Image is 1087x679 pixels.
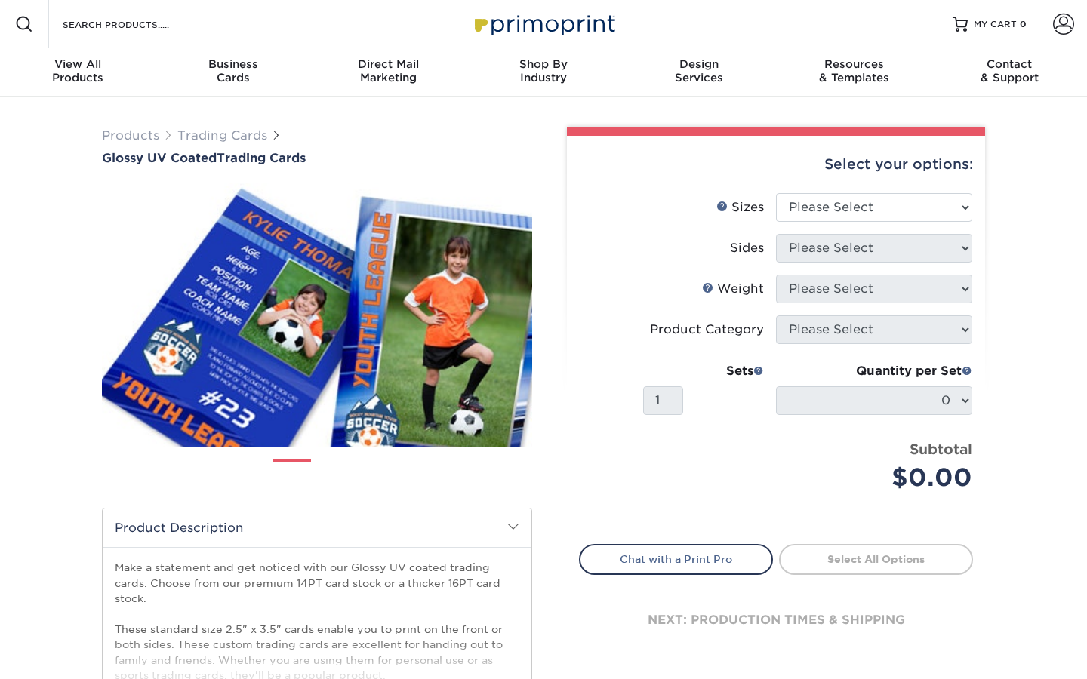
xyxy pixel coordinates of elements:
[974,18,1017,31] span: MY CART
[310,48,466,97] a: Direct MailMarketing
[621,57,777,84] div: Services
[310,57,466,71] span: Direct Mail
[177,128,267,143] a: Trading Cards
[621,57,777,71] span: Design
[931,48,1087,97] a: Contact& Support
[466,57,621,71] span: Shop By
[787,459,972,496] div: $0.00
[779,544,973,574] a: Select All Options
[61,15,208,33] input: SEARCH PRODUCTS.....
[931,57,1087,71] span: Contact
[156,57,311,84] div: Cards
[776,362,972,380] div: Quantity per Set
[102,128,159,143] a: Products
[643,362,764,380] div: Sets
[102,151,532,165] h1: Trading Cards
[777,48,932,97] a: Resources& Templates
[910,441,972,457] strong: Subtotal
[102,151,217,165] span: Glossy UV Coated
[931,57,1087,84] div: & Support
[730,239,764,257] div: Sides
[102,167,532,464] img: Glossy UV Coated 01
[579,544,773,574] a: Chat with a Print Pro
[621,48,777,97] a: DesignServices
[650,321,764,339] div: Product Category
[716,198,764,217] div: Sizes
[273,454,311,492] img: Trading Cards 01
[156,57,311,71] span: Business
[468,8,619,40] img: Primoprint
[777,57,932,71] span: Resources
[466,48,621,97] a: Shop ByIndustry
[702,280,764,298] div: Weight
[102,151,532,165] a: Glossy UV CoatedTrading Cards
[156,48,311,97] a: BusinessCards
[777,57,932,84] div: & Templates
[103,508,531,547] h2: Product Description
[324,453,362,491] img: Trading Cards 02
[466,57,621,84] div: Industry
[579,575,973,665] div: next: production times & shipping
[579,136,973,193] div: Select your options:
[1020,19,1027,29] span: 0
[310,57,466,84] div: Marketing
